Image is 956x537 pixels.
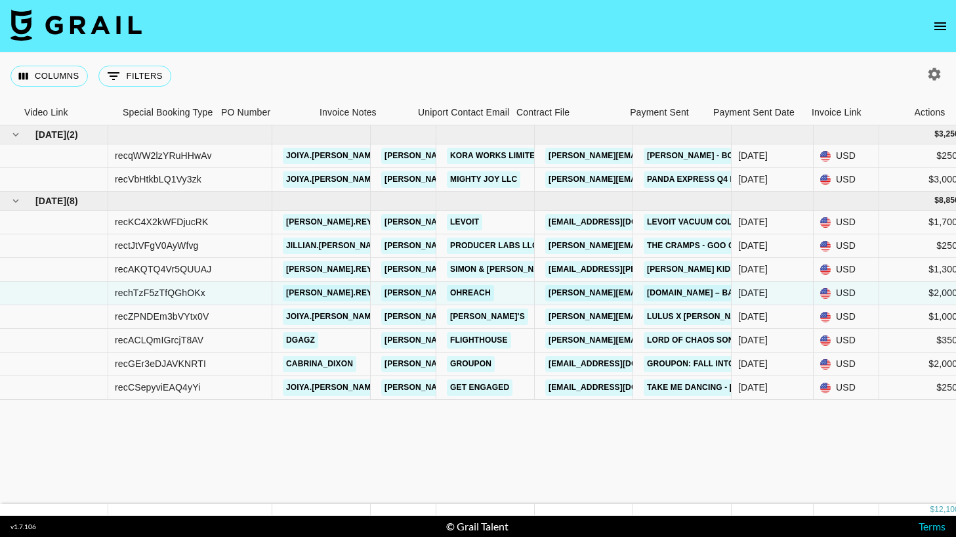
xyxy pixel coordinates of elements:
[447,261,558,278] a: Simon & [PERSON_NAME]
[283,332,318,349] a: dgagz
[545,214,692,230] a: [EMAIL_ADDRESS][DOMAIN_NAME]
[215,100,313,125] div: PO Number
[381,309,663,325] a: [PERSON_NAME][EMAIL_ADDRESS][PERSON_NAME][DOMAIN_NAME]
[738,381,768,394] div: Oct '25
[447,309,528,325] a: [PERSON_NAME]'s
[7,125,25,144] button: hide children
[283,285,399,301] a: [PERSON_NAME].reynaaa
[115,310,209,323] div: recZPNDEm3bVYtx0V
[814,234,879,258] div: USD
[934,129,939,140] div: $
[630,100,689,125] div: Payment Sent
[738,333,768,347] div: Oct '25
[283,238,390,254] a: jillian.[PERSON_NAME]
[814,144,879,168] div: USD
[7,192,25,210] button: hide children
[738,286,768,299] div: Oct '25
[608,100,707,125] div: Payment Sent
[812,100,862,125] div: Invoice Link
[381,285,663,301] a: [PERSON_NAME][EMAIL_ADDRESS][PERSON_NAME][DOMAIN_NAME]
[446,520,509,533] div: © Grail Talent
[545,379,692,396] a: [EMAIL_ADDRESS][DOMAIN_NAME]
[814,329,879,353] div: USD
[545,238,759,254] a: [PERSON_NAME][EMAIL_ADDRESS][DOMAIN_NAME]
[644,285,844,301] a: [DOMAIN_NAME] – Back-to-School Campaign
[814,258,879,282] div: USD
[545,356,692,372] a: [EMAIL_ADDRESS][DOMAIN_NAME]
[644,356,776,372] a: Groupon: Fall Into Savings
[381,261,663,278] a: [PERSON_NAME][EMAIL_ADDRESS][PERSON_NAME][DOMAIN_NAME]
[713,100,795,125] div: Payment Sent Date
[116,100,215,125] div: Special Booking Type
[98,66,171,87] button: Show filters
[738,357,768,370] div: Oct '25
[115,381,200,394] div: recCSepyviEAQ4yYi
[516,100,570,125] div: Contract File
[115,149,212,162] div: recqWW2lzYRuHHwAv
[10,66,88,87] button: Select columns
[283,171,383,188] a: joiya.[PERSON_NAME]
[510,100,608,125] div: Contract File
[447,148,544,164] a: KORA WORKS LIMITED
[10,523,36,531] div: v 1.7.106
[814,282,879,305] div: USD
[381,379,663,396] a: [PERSON_NAME][EMAIL_ADDRESS][PERSON_NAME][DOMAIN_NAME]
[447,356,495,372] a: GroupOn
[283,214,399,230] a: [PERSON_NAME].reynaaa
[814,305,879,329] div: USD
[904,100,956,125] div: Actions
[707,100,805,125] div: Payment Sent Date
[381,148,663,164] a: [PERSON_NAME][EMAIL_ADDRESS][PERSON_NAME][DOMAIN_NAME]
[738,263,768,276] div: Oct '25
[381,332,663,349] a: [PERSON_NAME][EMAIL_ADDRESS][PERSON_NAME][DOMAIN_NAME]
[447,171,520,188] a: Mighty Joy LLC
[283,309,383,325] a: joiya.[PERSON_NAME]
[24,100,68,125] div: Video Link
[644,332,776,349] a: Lord of Chaos Song Promo
[545,285,759,301] a: [PERSON_NAME][EMAIL_ADDRESS][DOMAIN_NAME]
[10,9,142,41] img: Grail Talent
[115,173,201,186] div: recVbHtkbLQ1Vy3zk
[644,214,752,230] a: Levoit Vacuum Collab
[915,100,946,125] div: Actions
[814,376,879,400] div: USD
[35,128,66,141] span: [DATE]
[35,194,66,207] span: [DATE]
[115,239,199,252] div: rectJtVFgV0AyWfvg
[447,238,541,254] a: Producer Labs LLC
[644,238,776,254] a: The Cramps - Goo Goo Muck
[919,520,946,532] a: Terms
[644,148,846,164] a: [PERSON_NAME] - Born To Fly | Sound Promo
[644,379,800,396] a: Take Me Dancing - [PERSON_NAME]
[644,309,755,325] a: Lulus x [PERSON_NAME]
[545,261,759,278] a: [EMAIL_ADDRESS][PERSON_NAME][DOMAIN_NAME]
[447,214,482,230] a: Levoit
[805,100,904,125] div: Invoice Link
[115,215,209,228] div: recKC4X2kWFDjucRK
[738,215,768,228] div: Oct '25
[115,333,203,347] div: recACLQmIGrcjT8AV
[418,100,509,125] div: Uniport Contact Email
[283,356,356,372] a: cabrina_dixon
[447,379,512,396] a: Get Engaged
[221,100,270,125] div: PO Number
[545,171,759,188] a: [PERSON_NAME][EMAIL_ADDRESS][DOMAIN_NAME]
[123,100,213,125] div: Special Booking Type
[545,309,827,325] a: [PERSON_NAME][EMAIL_ADDRESS][PERSON_NAME][DOMAIN_NAME]
[738,239,768,252] div: Oct '25
[814,353,879,376] div: USD
[545,148,759,164] a: [PERSON_NAME][EMAIL_ADDRESS][DOMAIN_NAME]
[283,261,399,278] a: [PERSON_NAME].reynaaa
[814,168,879,192] div: USD
[66,128,78,141] span: ( 2 )
[381,356,663,372] a: [PERSON_NAME][EMAIL_ADDRESS][PERSON_NAME][DOMAIN_NAME]
[934,195,939,206] div: $
[283,148,383,164] a: joiya.[PERSON_NAME]
[411,100,510,125] div: Uniport Contact Email
[738,173,768,186] div: Sep '25
[447,285,494,301] a: OHREACH
[283,379,383,396] a: joiya.[PERSON_NAME]
[381,171,663,188] a: [PERSON_NAME][EMAIL_ADDRESS][PERSON_NAME][DOMAIN_NAME]
[930,504,934,515] div: $
[320,100,377,125] div: Invoice Notes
